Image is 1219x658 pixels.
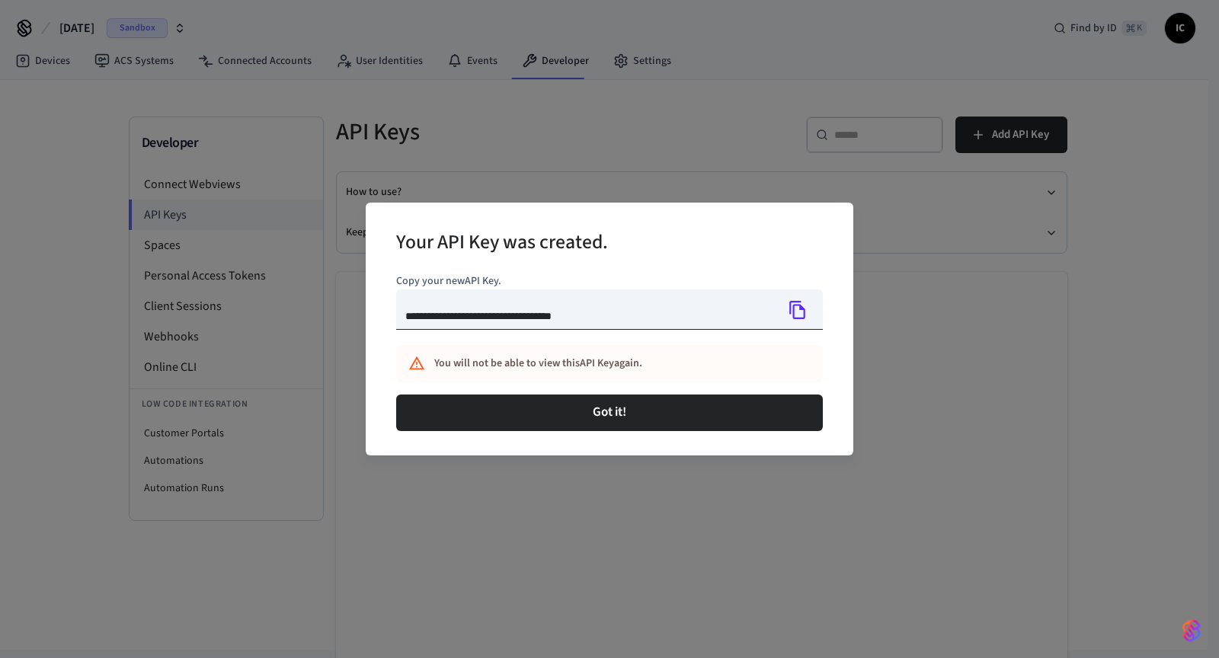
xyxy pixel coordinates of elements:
button: Got it! [396,394,823,431]
div: You will not be able to view this API Key again. [434,350,756,378]
p: Copy your new API Key . [396,273,823,289]
h2: Your API Key was created. [396,221,608,267]
img: SeamLogoGradient.69752ec5.svg [1182,618,1201,643]
button: Copy [782,294,814,326]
